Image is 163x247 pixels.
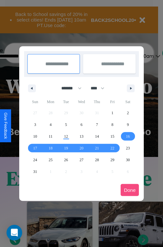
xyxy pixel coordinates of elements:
[27,119,43,131] button: 3
[43,154,58,166] button: 25
[105,131,120,142] button: 15
[111,131,114,142] span: 15
[105,107,120,119] button: 1
[105,119,120,131] button: 8
[64,142,68,154] span: 19
[111,142,114,154] span: 22
[127,119,129,131] span: 9
[120,142,136,154] button: 23
[95,154,99,166] span: 28
[89,154,105,166] button: 28
[27,154,43,166] button: 24
[33,154,37,166] span: 24
[65,119,67,131] span: 5
[89,97,105,107] span: Thu
[111,119,113,131] span: 8
[95,131,99,142] span: 14
[95,142,99,154] span: 21
[80,142,83,154] span: 20
[64,131,68,142] span: 12
[105,154,120,166] button: 29
[74,131,89,142] button: 13
[49,154,52,166] span: 25
[120,154,136,166] button: 30
[126,154,130,166] span: 30
[43,97,58,107] span: Mon
[74,154,89,166] button: 27
[105,142,120,154] button: 22
[120,119,136,131] button: 9
[49,131,52,142] span: 11
[121,184,139,196] button: Done
[33,142,37,154] span: 17
[58,119,74,131] button: 5
[111,154,114,166] span: 29
[50,119,52,131] span: 4
[120,107,136,119] button: 2
[27,97,43,107] span: Sun
[49,142,52,154] span: 18
[120,131,136,142] button: 16
[64,154,68,166] span: 26
[33,131,37,142] span: 10
[43,119,58,131] button: 4
[81,119,82,131] span: 6
[89,119,105,131] button: 7
[58,97,74,107] span: Tue
[89,131,105,142] button: 14
[74,119,89,131] button: 6
[120,97,136,107] span: Sat
[126,142,130,154] span: 23
[58,154,74,166] button: 26
[80,131,83,142] span: 13
[74,97,89,107] span: Wed
[80,154,83,166] span: 27
[27,131,43,142] button: 10
[74,142,89,154] button: 20
[43,142,58,154] button: 18
[105,97,120,107] span: Fri
[43,131,58,142] button: 11
[89,142,105,154] button: 21
[96,119,98,131] span: 7
[126,131,130,142] span: 16
[111,107,113,119] span: 1
[127,107,129,119] span: 2
[34,119,36,131] span: 3
[58,131,74,142] button: 12
[7,225,22,240] div: Open Intercom Messenger
[27,166,43,178] button: 31
[33,166,37,178] span: 31
[58,142,74,154] button: 19
[3,113,8,139] div: Give Feedback
[27,142,43,154] button: 17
